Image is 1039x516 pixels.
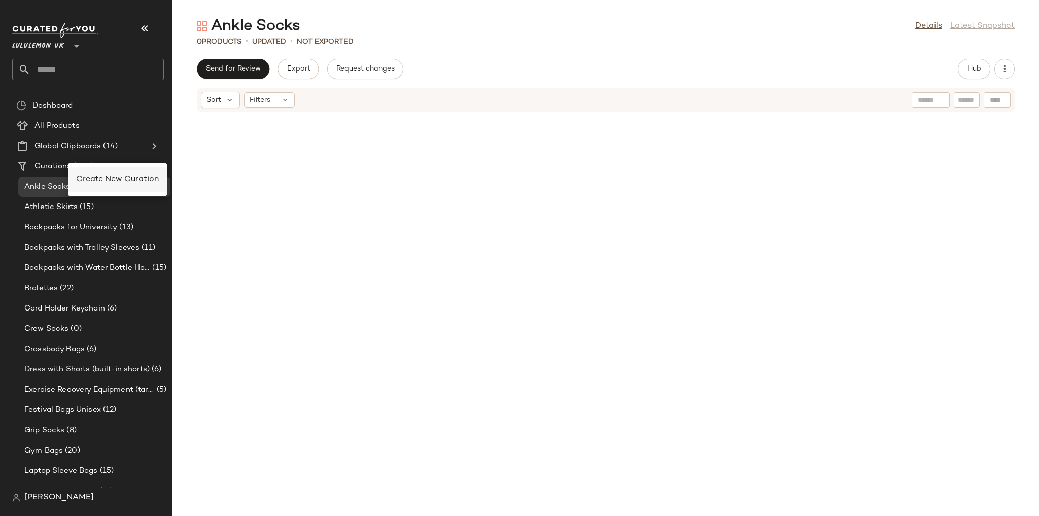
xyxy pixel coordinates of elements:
[24,404,101,416] span: Festival Bags Unisex
[24,222,117,233] span: Backpacks for University
[34,161,71,173] span: Curations
[24,303,105,315] span: Card Holder Keychain
[250,95,270,106] span: Filters
[24,384,155,396] span: Exercise Recovery Equipment (target mobility + muscle recovery equipment)
[101,404,117,416] span: (12)
[97,486,113,497] span: (22)
[155,384,166,396] span: (5)
[150,364,161,375] span: (6)
[78,201,94,213] span: (15)
[206,95,221,106] span: Sort
[197,16,300,37] div: Ankle Socks
[24,445,63,457] span: Gym Bags
[24,364,150,375] span: Dress with Shorts (built-in shorts)
[24,465,98,477] span: Laptop Sleeve Bags
[24,242,140,254] span: Backpacks with Trolley Sleeves
[246,36,248,48] span: •
[24,492,94,504] span: [PERSON_NAME]
[85,343,96,355] span: (6)
[24,486,97,497] span: Longline Sports Bra
[197,37,241,47] div: Products
[197,59,269,79] button: Send for Review
[286,65,310,73] span: Export
[327,59,403,79] button: Request changes
[24,181,71,193] span: Ankle Socks
[34,120,80,132] span: All Products
[101,141,118,152] span: (14)
[12,494,20,502] img: svg%3e
[32,100,73,112] span: Dashboard
[967,65,981,73] span: Hub
[958,59,990,79] button: Hub
[24,262,150,274] span: Backpacks with Water Bottle Holder
[915,20,942,32] a: Details
[71,181,83,193] span: (0)
[12,23,98,38] img: cfy_white_logo.C9jOOHJF.svg
[252,37,286,47] p: updated
[205,65,261,73] span: Send for Review
[12,35,64,53] span: Lululemon UK
[16,100,26,111] img: svg%3e
[117,222,133,233] span: (13)
[290,36,293,48] span: •
[24,283,58,294] span: Bralettes
[197,38,202,46] span: 0
[297,37,354,47] p: Not Exported
[24,201,78,213] span: Athletic Skirts
[24,425,64,436] span: Grip Socks
[68,323,81,335] span: (0)
[150,262,166,274] span: (15)
[24,323,68,335] span: Crew Socks
[24,343,85,355] span: Crossbody Bags
[34,141,101,152] span: Global Clipboards
[71,161,94,173] span: (200)
[64,425,76,436] span: (8)
[140,242,155,254] span: (11)
[197,21,207,31] img: svg%3e
[98,465,114,477] span: (15)
[278,59,319,79] button: Export
[63,445,80,457] span: (20)
[105,303,117,315] span: (6)
[58,283,74,294] span: (22)
[336,65,395,73] span: Request changes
